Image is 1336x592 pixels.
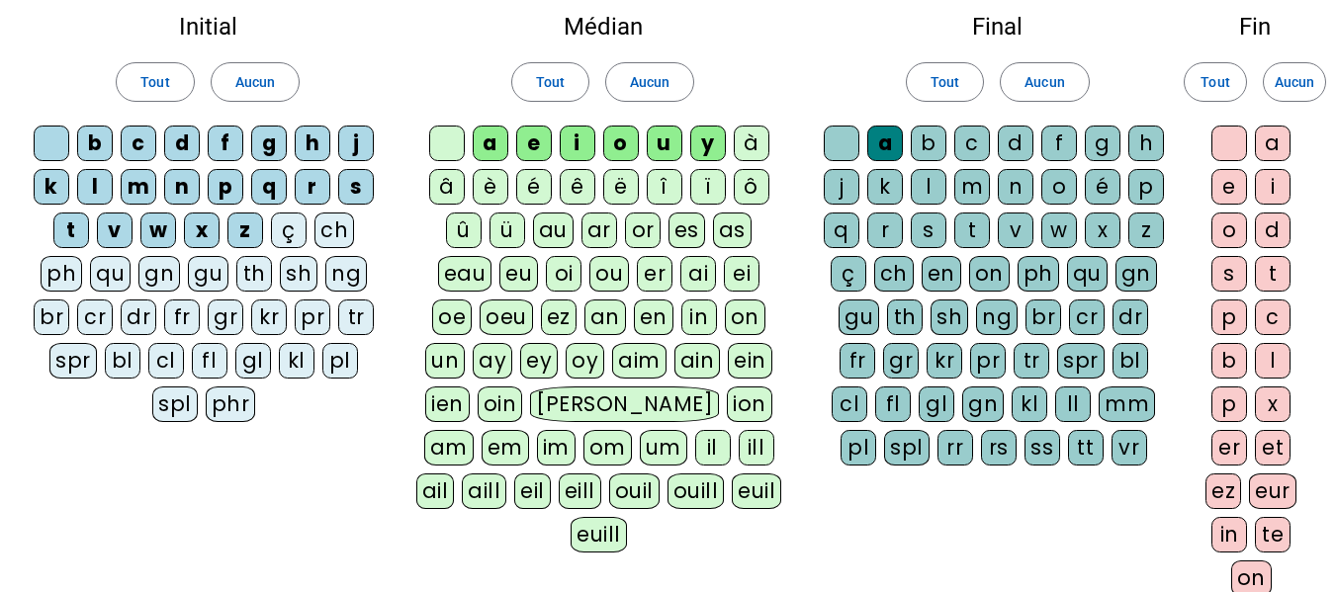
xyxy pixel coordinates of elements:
[998,126,1033,161] div: d
[734,126,769,161] div: à
[164,126,200,161] div: d
[1211,212,1247,248] div: o
[981,430,1017,465] div: rs
[668,212,705,248] div: es
[954,212,990,248] div: t
[911,169,946,205] div: l
[954,169,990,205] div: m
[931,70,959,94] span: Tout
[637,256,672,292] div: er
[954,126,990,161] div: c
[839,299,879,335] div: gu
[831,256,866,292] div: ç
[206,386,256,422] div: phr
[473,343,512,379] div: ay
[841,430,876,465] div: pl
[1205,473,1241,509] div: ez
[446,212,482,248] div: û
[668,473,724,509] div: ouill
[713,212,752,248] div: as
[533,212,574,248] div: au
[1249,473,1296,509] div: eur
[1263,62,1326,102] button: Aucun
[425,386,470,422] div: ien
[1201,70,1229,94] span: Tout
[690,169,726,205] div: ï
[725,299,765,335] div: on
[192,343,227,379] div: fl
[906,62,984,102] button: Tout
[603,126,639,161] div: o
[1128,212,1164,248] div: z
[105,343,140,379] div: bl
[148,343,184,379] div: cl
[415,15,789,39] h2: Médian
[32,15,384,39] h2: Initial
[571,517,626,552] div: euill
[424,430,474,465] div: am
[1211,299,1247,335] div: p
[832,386,867,422] div: cl
[140,212,176,248] div: w
[152,386,198,422] div: spl
[998,212,1033,248] div: v
[583,430,632,465] div: om
[140,70,169,94] span: Tout
[1057,343,1105,379] div: spr
[609,473,660,509] div: ouil
[49,343,97,379] div: spr
[1255,256,1291,292] div: t
[473,169,508,205] div: è
[77,169,113,205] div: l
[566,343,604,379] div: oy
[1115,256,1157,292] div: gn
[970,343,1006,379] div: pr
[969,256,1010,292] div: on
[822,15,1174,39] h2: Final
[235,70,275,94] span: Aucun
[338,126,374,161] div: j
[630,70,669,94] span: Aucun
[1025,299,1061,335] div: br
[1113,299,1148,335] div: dr
[1018,256,1059,292] div: ph
[1113,343,1148,379] div: bl
[90,256,131,292] div: qu
[1014,343,1049,379] div: tr
[1112,430,1147,465] div: vr
[1085,169,1120,205] div: é
[520,343,558,379] div: ey
[235,343,271,379] div: gl
[208,299,243,335] div: gr
[998,169,1033,205] div: n
[875,386,911,422] div: fl
[1255,212,1291,248] div: d
[251,169,287,205] div: q
[1041,126,1077,161] div: f
[314,212,354,248] div: ch
[295,299,330,335] div: pr
[647,169,682,205] div: î
[1085,212,1120,248] div: x
[1211,169,1247,205] div: e
[962,386,1004,422] div: gn
[425,343,465,379] div: un
[1012,386,1047,422] div: kl
[211,62,300,102] button: Aucun
[490,212,525,248] div: ü
[511,62,589,102] button: Tout
[589,256,629,292] div: ou
[640,430,687,465] div: um
[937,430,973,465] div: rr
[931,299,968,335] div: sh
[1255,517,1291,552] div: te
[581,212,617,248] div: ar
[208,126,243,161] div: f
[480,299,533,335] div: oeu
[338,299,374,335] div: tr
[695,430,731,465] div: il
[634,299,673,335] div: en
[732,473,781,509] div: euil
[208,169,243,205] div: p
[516,169,552,205] div: é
